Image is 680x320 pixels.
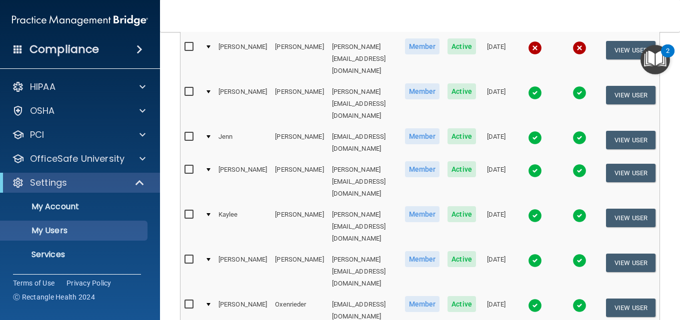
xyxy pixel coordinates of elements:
[271,249,327,294] td: [PERSON_NAME]
[640,45,670,74] button: Open Resource Center, 2 new notifications
[630,251,668,289] iframe: Drift Widget Chat Controller
[30,129,44,141] p: PCI
[447,38,476,54] span: Active
[405,251,440,267] span: Member
[405,83,440,99] span: Member
[447,83,476,99] span: Active
[328,126,401,159] td: [EMAIL_ADDRESS][DOMAIN_NAME]
[405,128,440,144] span: Member
[6,226,143,236] p: My Users
[30,81,55,93] p: HIPAA
[12,177,145,189] a: Settings
[12,81,145,93] a: HIPAA
[606,254,655,272] button: View User
[447,128,476,144] span: Active
[480,126,512,159] td: [DATE]
[12,153,145,165] a: OfficeSafe University
[666,51,669,64] div: 2
[572,131,586,145] img: tick.e7d51cea.svg
[12,129,145,141] a: PCI
[6,202,143,212] p: My Account
[328,36,401,81] td: [PERSON_NAME][EMAIL_ADDRESS][DOMAIN_NAME]
[528,254,542,268] img: tick.e7d51cea.svg
[271,159,327,204] td: [PERSON_NAME]
[572,86,586,100] img: tick.e7d51cea.svg
[271,81,327,126] td: [PERSON_NAME]
[606,164,655,182] button: View User
[12,10,148,30] img: PMB logo
[405,38,440,54] span: Member
[30,177,67,189] p: Settings
[214,36,271,81] td: [PERSON_NAME]
[214,249,271,294] td: [PERSON_NAME]
[447,296,476,312] span: Active
[328,81,401,126] td: [PERSON_NAME][EMAIL_ADDRESS][DOMAIN_NAME]
[6,274,143,284] p: Sign Out
[29,42,99,56] h4: Compliance
[447,251,476,267] span: Active
[214,204,271,249] td: Kaylee
[528,209,542,223] img: tick.e7d51cea.svg
[214,126,271,159] td: Jenn
[30,153,124,165] p: OfficeSafe University
[66,278,111,288] a: Privacy Policy
[572,299,586,313] img: tick.e7d51cea.svg
[271,204,327,249] td: [PERSON_NAME]
[528,41,542,55] img: cross.ca9f0e7f.svg
[606,299,655,317] button: View User
[405,296,440,312] span: Member
[214,159,271,204] td: [PERSON_NAME]
[30,105,55,117] p: OSHA
[528,131,542,145] img: tick.e7d51cea.svg
[606,41,655,59] button: View User
[6,250,143,260] p: Services
[328,249,401,294] td: [PERSON_NAME][EMAIL_ADDRESS][DOMAIN_NAME]
[328,204,401,249] td: [PERSON_NAME][EMAIL_ADDRESS][DOMAIN_NAME]
[606,131,655,149] button: View User
[480,249,512,294] td: [DATE]
[13,292,95,302] span: Ⓒ Rectangle Health 2024
[480,159,512,204] td: [DATE]
[606,86,655,104] button: View User
[528,299,542,313] img: tick.e7d51cea.svg
[572,164,586,178] img: tick.e7d51cea.svg
[447,161,476,177] span: Active
[572,209,586,223] img: tick.e7d51cea.svg
[271,126,327,159] td: [PERSON_NAME]
[328,159,401,204] td: [PERSON_NAME][EMAIL_ADDRESS][DOMAIN_NAME]
[12,105,145,117] a: OSHA
[405,206,440,222] span: Member
[271,36,327,81] td: [PERSON_NAME]
[572,41,586,55] img: cross.ca9f0e7f.svg
[447,206,476,222] span: Active
[480,204,512,249] td: [DATE]
[214,81,271,126] td: [PERSON_NAME]
[528,164,542,178] img: tick.e7d51cea.svg
[606,209,655,227] button: View User
[480,81,512,126] td: [DATE]
[13,278,54,288] a: Terms of Use
[405,161,440,177] span: Member
[528,86,542,100] img: tick.e7d51cea.svg
[480,36,512,81] td: [DATE]
[572,254,586,268] img: tick.e7d51cea.svg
